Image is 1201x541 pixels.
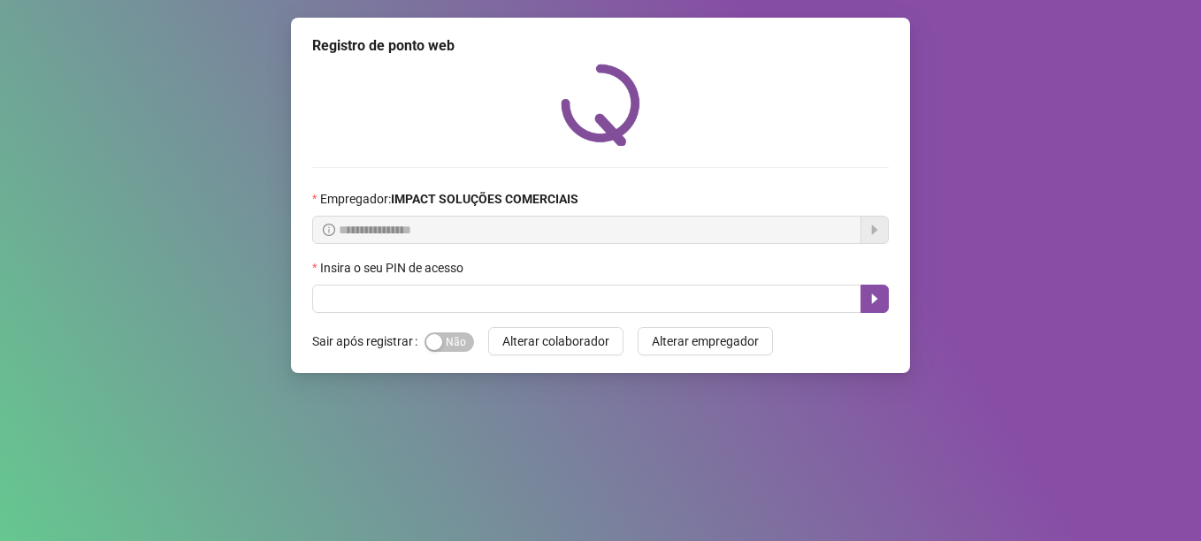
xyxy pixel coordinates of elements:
[323,224,335,236] span: info-circle
[638,327,773,355] button: Alterar empregador
[488,327,623,355] button: Alterar colaborador
[320,189,578,209] span: Empregador :
[502,331,609,351] span: Alterar colaborador
[561,64,640,146] img: QRPoint
[652,331,759,351] span: Alterar empregador
[391,192,578,206] strong: IMPACT SOLUÇÕES COMERCIAIS
[868,292,882,306] span: caret-right
[312,327,425,355] label: Sair após registrar
[312,35,889,57] div: Registro de ponto web
[312,258,475,278] label: Insira o seu PIN de acesso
